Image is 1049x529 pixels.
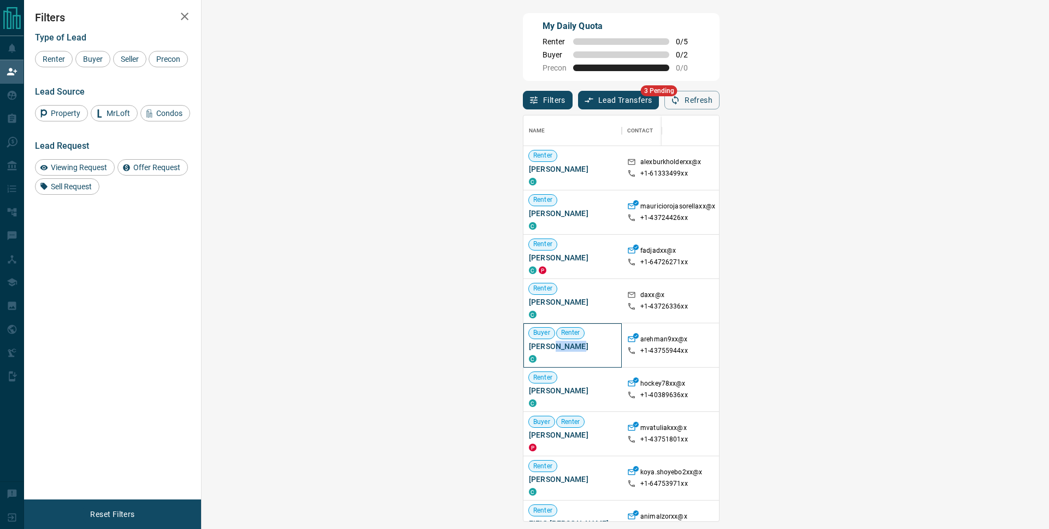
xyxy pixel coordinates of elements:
[640,468,702,479] p: koya.shoyebo2xx@x
[529,355,537,363] div: condos.ca
[529,178,537,185] div: condos.ca
[640,391,688,400] p: +1- 40389636xx
[129,163,184,172] span: Offer Request
[152,55,184,63] span: Precon
[529,252,616,263] span: [PERSON_NAME]
[523,115,622,146] div: Name
[640,423,687,435] p: mvatuliakxx@x
[640,158,701,169] p: alexburkholderxx@x
[529,506,557,515] span: Renter
[529,444,537,451] div: property.ca
[35,141,89,151] span: Lead Request
[529,297,616,307] span: [PERSON_NAME]
[529,429,616,440] span: [PERSON_NAME]
[578,91,659,109] button: Lead Transfers
[640,479,688,489] p: +1- 64753971xx
[47,182,96,191] span: Sell Request
[35,178,99,195] div: Sell Request
[529,240,557,249] span: Renter
[529,417,555,427] span: Buyer
[91,105,138,121] div: MrLoft
[529,328,555,338] span: Buyer
[529,399,537,407] div: condos.ca
[557,417,585,427] span: Renter
[529,164,616,175] span: [PERSON_NAME]
[640,169,688,178] p: +1- 61333499xx
[640,258,688,267] p: +1- 64726271xx
[35,159,115,176] div: Viewing Request
[529,518,616,529] span: EIEIO [PERSON_NAME]
[529,266,537,274] div: condos.ca
[676,50,700,59] span: 0 / 2
[152,109,186,118] span: Condos
[529,284,557,293] span: Renter
[676,37,700,46] span: 0 / 5
[113,51,146,67] div: Seller
[676,63,700,72] span: 0 / 0
[529,488,537,496] div: condos.ca
[557,328,585,338] span: Renter
[523,91,573,109] button: Filters
[640,302,688,311] p: +1- 43726336xx
[543,20,700,33] p: My Daily Quota
[103,109,134,118] span: MrLoft
[664,91,720,109] button: Refresh
[35,11,190,24] h2: Filters
[529,462,557,471] span: Renter
[543,63,567,72] span: Precon
[543,50,567,59] span: Buyer
[640,512,687,524] p: animalzorxx@x
[529,208,616,219] span: [PERSON_NAME]
[47,163,111,172] span: Viewing Request
[641,85,677,96] span: 3 Pending
[529,311,537,318] div: condos.ca
[529,151,557,160] span: Renter
[149,51,188,67] div: Precon
[627,115,653,146] div: Contact
[640,346,688,356] p: +1- 43755944xx
[640,335,688,346] p: arehman9xx@x
[529,222,537,230] div: condos.ca
[640,246,676,258] p: fadjadxx@x
[640,213,688,223] p: +1- 43724426xx
[35,86,85,97] span: Lead Source
[140,105,190,121] div: Condos
[529,474,616,485] span: [PERSON_NAME]
[640,202,715,213] p: mauriciorojasorellaxx@x
[79,55,107,63] span: Buyer
[47,109,84,118] span: Property
[35,105,88,121] div: Property
[35,32,86,43] span: Type of Lead
[39,55,69,63] span: Renter
[640,435,688,444] p: +1- 43751801xx
[640,379,686,391] p: hockey78xx@x
[35,51,73,67] div: Renter
[117,159,188,176] div: Offer Request
[529,385,616,396] span: [PERSON_NAME]
[83,505,142,524] button: Reset Filters
[529,195,557,205] span: Renter
[117,55,143,63] span: Seller
[529,341,616,352] span: [PERSON_NAME]
[640,290,664,302] p: daxx@x
[539,266,546,274] div: property.ca
[529,115,545,146] div: Name
[75,51,110,67] div: Buyer
[543,37,567,46] span: Renter
[529,373,557,382] span: Renter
